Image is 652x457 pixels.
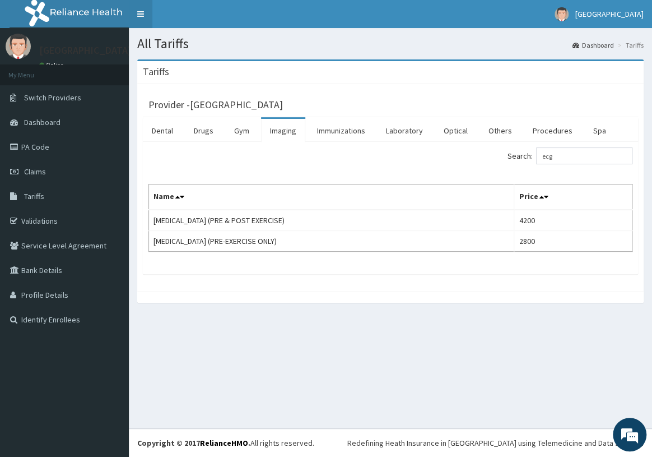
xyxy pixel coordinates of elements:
[514,231,632,252] td: 2800
[24,167,46,177] span: Claims
[149,231,514,252] td: [MEDICAL_DATA] (PRE-EXERCISE ONLY)
[24,191,44,201] span: Tariffs
[615,40,644,50] li: Tariffs
[514,210,632,231] td: 4200
[6,306,213,345] textarea: Type your message and hit 'Enter'
[6,34,31,59] img: User Image
[149,210,514,231] td: [MEDICAL_DATA] (PRE & POST EXERCISE)
[185,119,222,142] a: Drugs
[377,119,432,142] a: Laboratory
[143,119,182,142] a: Dental
[514,184,632,210] th: Price
[24,93,81,103] span: Switch Providers
[225,119,258,142] a: Gym
[21,56,45,84] img: d_794563401_company_1708531726252_794563401
[24,117,60,127] span: Dashboard
[507,147,632,164] label: Search:
[572,40,614,50] a: Dashboard
[575,9,644,19] span: [GEOGRAPHIC_DATA]
[39,61,66,69] a: Online
[129,428,652,457] footer: All rights reserved.
[137,438,250,448] strong: Copyright © 2017 .
[584,119,615,142] a: Spa
[261,119,305,142] a: Imaging
[137,36,644,51] h1: All Tariffs
[308,119,374,142] a: Immunizations
[347,437,644,449] div: Redefining Heath Insurance in [GEOGRAPHIC_DATA] using Telemedicine and Data Science!
[555,7,569,21] img: User Image
[149,184,514,210] th: Name
[65,141,155,255] span: We're online!
[148,100,283,110] h3: Provider - [GEOGRAPHIC_DATA]
[435,119,477,142] a: Optical
[524,119,581,142] a: Procedures
[479,119,521,142] a: Others
[58,63,188,77] div: Chat with us now
[536,147,632,164] input: Search:
[200,438,248,448] a: RelianceHMO
[39,45,132,56] p: [GEOGRAPHIC_DATA]
[143,67,169,77] h3: Tariffs
[184,6,211,33] div: Minimize live chat window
